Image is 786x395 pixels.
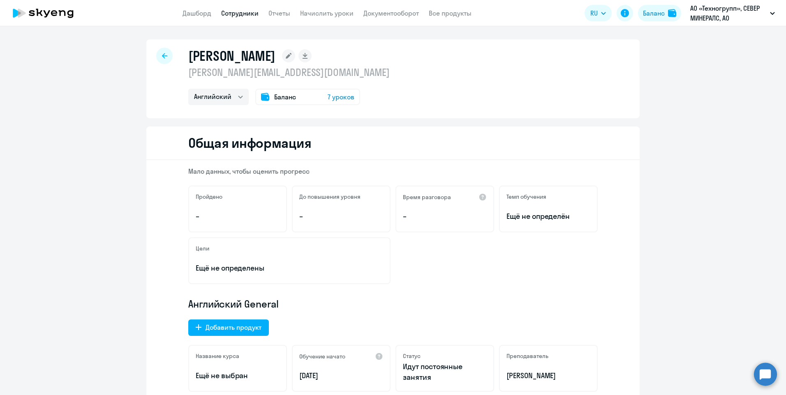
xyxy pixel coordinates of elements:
span: 7 уроков [328,92,354,102]
p: АО «Техногрупп», СЕВЕР МИНЕРАЛС, АО [690,3,767,23]
p: Мало данных, чтобы оценить прогресс [188,167,598,176]
span: Ещё не определён [506,211,590,222]
p: – [196,211,280,222]
span: Баланс [274,92,296,102]
h5: Преподаватель [506,352,548,360]
img: balance [668,9,676,17]
h5: Темп обучения [506,193,546,200]
p: [PERSON_NAME][EMAIL_ADDRESS][DOMAIN_NAME] [188,66,390,79]
button: АО «Техногрупп», СЕВЕР МИНЕРАЛС, АО [686,3,779,23]
button: Балансbalance [638,5,681,21]
p: Ещё не определены [196,263,383,273]
h1: [PERSON_NAME] [188,48,275,64]
p: Ещё не выбран [196,370,280,381]
a: Начислить уроки [300,9,354,17]
h5: Статус [403,352,421,360]
a: Все продукты [429,9,472,17]
a: Дашборд [183,9,211,17]
p: – [299,211,383,222]
h2: Общая информация [188,135,311,151]
a: Сотрудники [221,9,259,17]
h5: Обучение начато [299,353,345,360]
p: [DATE] [299,370,383,381]
button: Добавить продукт [188,319,269,336]
p: – [403,211,487,222]
h5: Название курса [196,352,239,360]
span: Английский General [188,297,279,310]
p: [PERSON_NAME] [506,370,590,381]
h5: Время разговора [403,193,451,201]
span: RU [590,8,598,18]
p: Идут постоянные занятия [403,361,487,383]
a: Документооборот [363,9,419,17]
h5: Пройдено [196,193,222,200]
button: RU [585,5,612,21]
h5: До повышения уровня [299,193,361,200]
h5: Цели [196,245,209,252]
a: Отчеты [268,9,290,17]
div: Баланс [643,8,665,18]
div: Добавить продукт [206,322,261,332]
